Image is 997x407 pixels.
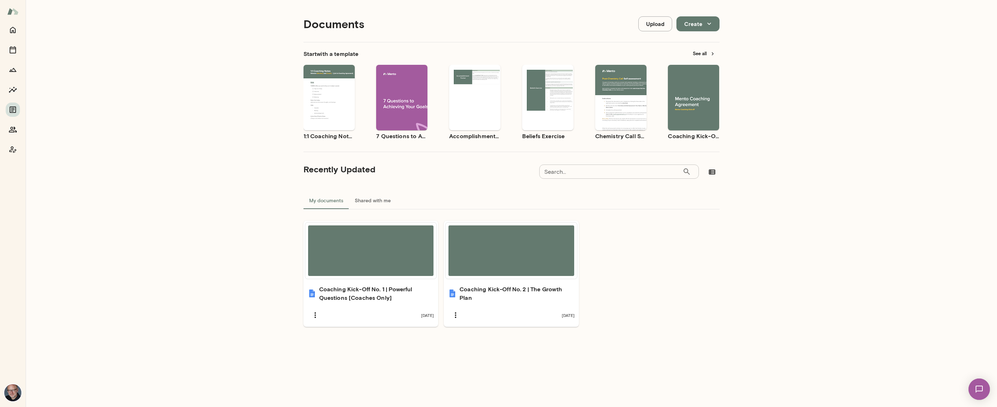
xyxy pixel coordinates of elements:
button: Members [6,122,20,137]
button: See all [689,48,720,59]
button: Upload [638,16,672,31]
img: Coaching Kick-Off No. 1 | Powerful Questions [Coaches Only] [308,289,316,298]
button: Sessions [6,43,20,57]
button: Home [6,23,20,37]
img: Coaching Kick-Off No. 2 | The Growth Plan [448,289,457,298]
h6: 1:1 Coaching Notes [303,132,355,140]
span: [DATE] [421,312,434,318]
button: My documents [303,192,349,209]
h6: Coaching Kick-Off No. 1 | Powerful Questions [Coaches Only] [319,285,434,302]
img: Nick Gould [4,384,21,401]
button: Documents [6,103,20,117]
h5: Recently Updated [303,163,375,175]
button: Insights [6,83,20,97]
img: Mento [7,5,19,18]
h6: Beliefs Exercise [522,132,573,140]
h6: Coaching Kick-Off No. 2 | The Growth Plan [459,285,575,302]
button: Create [676,16,720,31]
h6: Accomplishment Tracker [449,132,500,140]
button: Growth Plan [6,63,20,77]
button: Shared with me [349,192,396,209]
h4: Documents [303,17,364,31]
h6: Coaching Kick-Off | Coaching Agreement [668,132,719,140]
h6: 7 Questions to Achieving Your Goals [376,132,427,140]
button: Coach app [6,142,20,157]
h6: Start with a template [303,49,359,58]
span: [DATE] [562,312,575,318]
h6: Chemistry Call Self-Assessment [Coaches only] [595,132,647,140]
div: documents tabs [303,192,720,209]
